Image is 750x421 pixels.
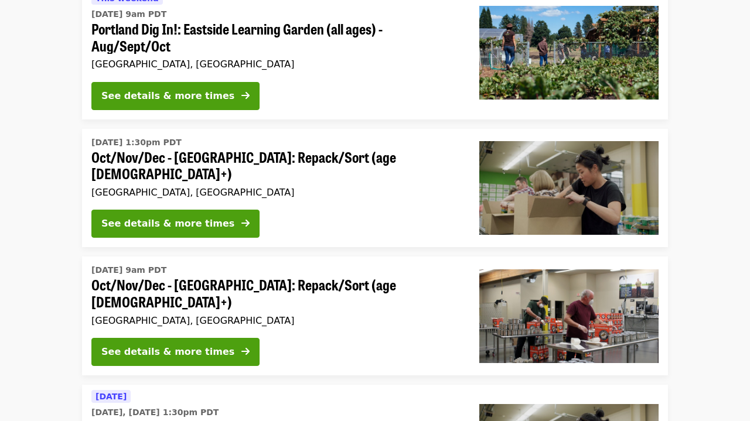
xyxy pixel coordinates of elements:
[91,276,461,310] span: Oct/Nov/Dec - [GEOGRAPHIC_DATA]: Repack/Sort (age [DEMOGRAPHIC_DATA]+)
[101,217,234,231] div: See details & more times
[241,90,250,101] i: arrow-right icon
[82,256,668,375] a: See details for "Oct/Nov/Dec - Portland: Repack/Sort (age 16+)"
[241,346,250,357] i: arrow-right icon
[91,210,260,238] button: See details & more times
[479,269,659,363] img: Oct/Nov/Dec - Portland: Repack/Sort (age 16+) organized by Oregon Food Bank
[96,392,127,401] span: [DATE]
[91,59,461,70] div: [GEOGRAPHIC_DATA], [GEOGRAPHIC_DATA]
[241,218,250,229] i: arrow-right icon
[91,20,461,54] span: Portland Dig In!: Eastside Learning Garden (all ages) - Aug/Sept/Oct
[91,136,182,149] time: [DATE] 1:30pm PDT
[91,82,260,110] button: See details & more times
[101,345,234,359] div: See details & more times
[91,406,219,419] time: [DATE], [DATE] 1:30pm PDT
[91,187,461,198] div: [GEOGRAPHIC_DATA], [GEOGRAPHIC_DATA]
[479,141,659,235] img: Oct/Nov/Dec - Portland: Repack/Sort (age 8+) organized by Oregon Food Bank
[91,264,166,276] time: [DATE] 9am PDT
[91,315,461,326] div: [GEOGRAPHIC_DATA], [GEOGRAPHIC_DATA]
[91,338,260,366] button: See details & more times
[82,129,668,248] a: See details for "Oct/Nov/Dec - Portland: Repack/Sort (age 8+)"
[101,89,234,103] div: See details & more times
[91,8,166,20] time: [DATE] 9am PDT
[91,149,461,183] span: Oct/Nov/Dec - [GEOGRAPHIC_DATA]: Repack/Sort (age [DEMOGRAPHIC_DATA]+)
[479,6,659,100] img: Portland Dig In!: Eastside Learning Garden (all ages) - Aug/Sept/Oct organized by Oregon Food Bank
